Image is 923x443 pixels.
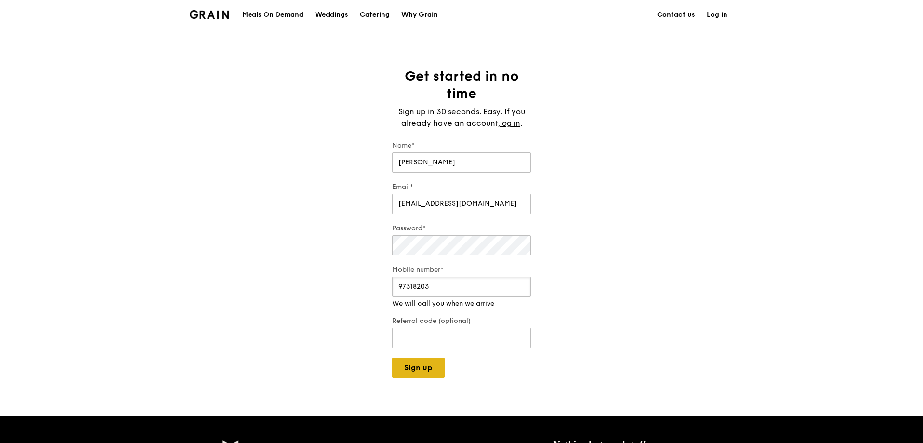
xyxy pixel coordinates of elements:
span: . [520,119,522,128]
button: Sign up [392,358,445,378]
a: Log in [701,0,733,29]
label: Mobile number* [392,265,531,275]
label: Email* [392,182,531,192]
a: Catering [354,0,396,29]
div: Why Grain [401,0,438,29]
div: Weddings [315,0,348,29]
div: Meals On Demand [242,0,303,29]
img: Grain [190,10,229,19]
label: Name* [392,141,531,150]
div: Catering [360,0,390,29]
a: Weddings [309,0,354,29]
a: Contact us [651,0,701,29]
div: We will call you when we arrive [392,299,531,309]
span: Sign up in 30 seconds. Easy. If you already have an account, [398,107,525,128]
a: Why Grain [396,0,444,29]
h1: Get started in no time [392,67,531,102]
a: log in [500,118,520,129]
label: Password* [392,224,531,233]
label: Referral code (optional) [392,316,531,326]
